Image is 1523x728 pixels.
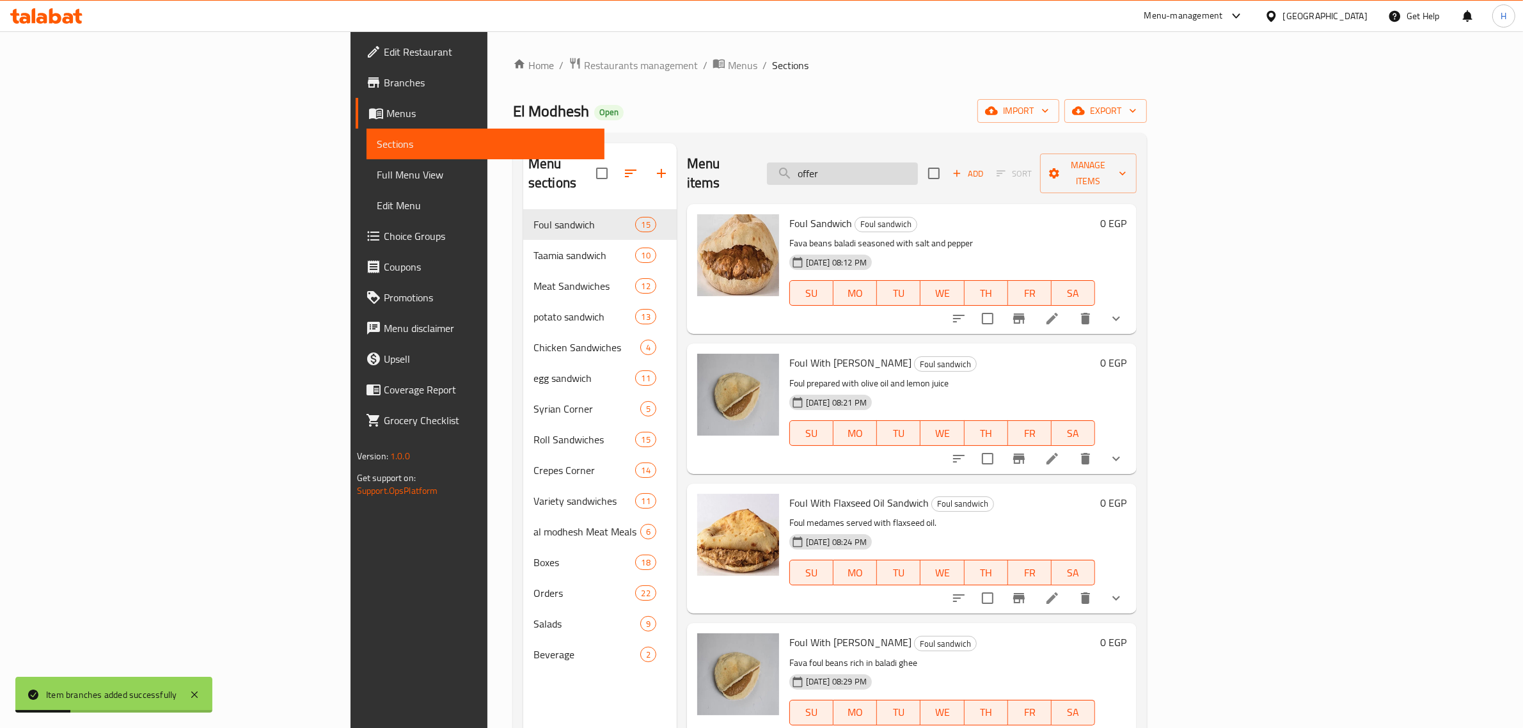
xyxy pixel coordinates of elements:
[795,703,828,722] span: SU
[636,249,655,262] span: 10
[384,290,595,305] span: Promotions
[988,164,1040,184] span: Select section first
[697,633,779,715] img: Foul With Ghee Sandwich
[523,424,677,455] div: Roll Sandwiches15
[855,217,917,232] span: Foul sandwich
[833,280,877,306] button: MO
[635,493,656,509] div: items
[640,401,656,416] div: items
[635,555,656,570] div: items
[357,470,416,486] span: Get support on:
[523,608,677,639] div: Salads9
[833,560,877,585] button: MO
[594,107,624,118] span: Open
[367,129,605,159] a: Sections
[533,309,636,324] span: potato sandwich
[377,198,595,213] span: Edit Menu
[523,455,677,486] div: Crepes Corner14
[965,560,1008,585] button: TH
[636,219,655,231] span: 15
[533,248,636,263] div: Taamia sandwich
[533,616,640,631] span: Salads
[877,700,920,725] button: TU
[533,340,640,355] span: Chicken Sandwiches
[1045,590,1060,606] a: Edit menu item
[1052,280,1095,306] button: SA
[1075,103,1137,119] span: export
[356,405,605,436] a: Grocery Checklist
[46,688,177,702] div: Item branches added successfully
[789,420,833,446] button: SU
[795,284,828,303] span: SU
[1109,590,1124,606] svg: Show Choices
[977,99,1059,123] button: import
[1101,583,1132,613] button: show more
[772,58,809,73] span: Sections
[789,280,833,306] button: SU
[920,560,964,585] button: WE
[523,639,677,670] div: Beverage2
[356,374,605,405] a: Coverage Report
[1052,420,1095,446] button: SA
[636,434,655,446] span: 15
[523,332,677,363] div: Chicken Sandwiches4
[882,703,915,722] span: TU
[356,251,605,282] a: Coupons
[697,214,779,296] img: Foul Sandwich
[533,585,636,601] span: Orders
[974,585,1001,612] span: Select to update
[789,560,833,585] button: SU
[920,280,964,306] button: WE
[635,278,656,294] div: items
[697,494,779,576] img: Foul With Flaxseed Oil Sandwich
[882,424,915,443] span: TU
[356,36,605,67] a: Edit Restaurant
[533,401,640,416] span: Syrian Corner
[533,463,636,478] span: Crepes Corner
[1057,284,1090,303] span: SA
[356,344,605,374] a: Upsell
[635,217,656,232] div: items
[533,278,636,294] span: Meat Sandwiches
[584,58,698,73] span: Restaurants management
[635,370,656,386] div: items
[635,248,656,263] div: items
[636,495,655,507] span: 11
[1109,311,1124,326] svg: Show Choices
[356,98,605,129] a: Menus
[974,305,1001,332] span: Select to update
[533,432,636,447] div: Roll Sandwiches
[533,217,636,232] span: Foul sandwich
[640,647,656,662] div: items
[1008,700,1052,725] button: FR
[377,167,595,182] span: Full Menu View
[1070,443,1101,474] button: delete
[920,160,947,187] span: Select section
[1004,583,1034,613] button: Branch-specific-item
[636,280,655,292] span: 12
[839,424,872,443] span: MO
[947,164,988,184] span: Add item
[523,578,677,608] div: Orders22
[915,357,976,372] span: Foul sandwich
[635,432,656,447] div: items
[970,284,1003,303] span: TH
[988,103,1049,119] span: import
[795,424,828,443] span: SU
[687,154,752,193] h2: Menu items
[384,44,595,59] span: Edit Restaurant
[965,280,1008,306] button: TH
[533,555,636,570] span: Boxes
[1100,354,1126,372] h6: 0 EGP
[789,235,1095,251] p: Fava beans baladi seasoned with salt and pepper
[569,57,698,74] a: Restaurants management
[947,164,988,184] button: Add
[1100,633,1126,651] h6: 0 EGP
[789,493,929,512] span: Foul With Flaxseed Oil Sandwich
[1057,424,1090,443] span: SA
